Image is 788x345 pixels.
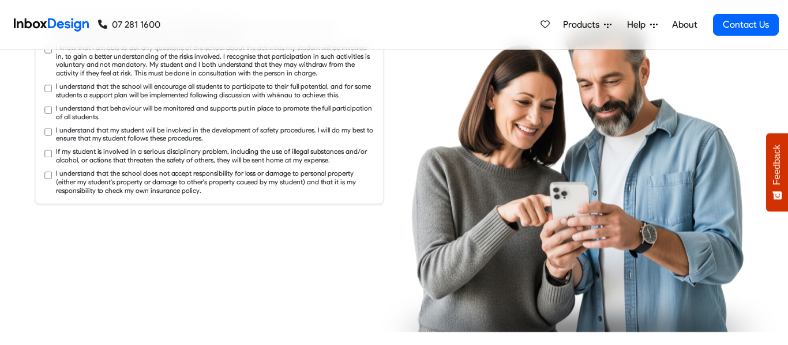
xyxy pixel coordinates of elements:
a: 07 281 1600 [98,18,160,32]
span: Products [563,18,604,32]
a: About [669,13,700,36]
label: I know that I am able to ask any questions of the school about the activities my student will be ... [56,43,374,78]
a: Contact Us [713,14,779,36]
img: parents_using_phone.png [381,13,776,332]
label: I understand that my student will be involved in the development of safety procedures. I will do ... [56,125,374,142]
span: Feedback [772,145,782,185]
a: Products [558,13,616,36]
button: Feedback - Show survey [766,133,788,211]
span: Help [627,18,650,32]
label: I understand that the school does not accept responsibility for loss or damage to personal proper... [56,169,374,195]
label: I understand that the school will encourage all students to participate to their full potential, ... [56,82,374,99]
a: Help [622,13,662,36]
label: If my student is involved in a serious disciplinary problem, including the use of illegal substan... [56,147,374,164]
label: I understand that behaviour will be monitored and supports put in place to promote the full parti... [56,104,374,121]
